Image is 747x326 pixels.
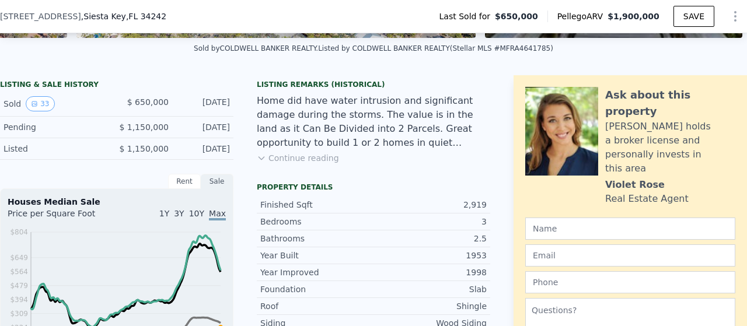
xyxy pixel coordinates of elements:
div: Property details [257,183,490,192]
div: Sold [4,96,107,111]
tspan: $309 [10,310,28,318]
div: Ask about this property [605,87,735,120]
div: Listed by COLDWELL BANKER REALTY (Stellar MLS #MFRA4641785) [318,44,553,52]
div: Home did have water intrusion and significant damage during the storms. The value is in the land ... [257,94,490,150]
span: $ 650,000 [127,97,169,107]
div: Shingle [373,300,487,312]
span: $ 1,150,000 [119,144,169,153]
div: Sold by COLDWELL BANKER REALTY . [194,44,318,52]
div: Rent [168,174,201,189]
tspan: $394 [10,296,28,304]
button: SAVE [673,6,714,27]
div: [DATE] [178,121,230,133]
div: Listed [4,143,107,155]
div: Foundation [260,283,373,295]
button: Continue reading [257,152,339,164]
div: Price per Square Foot [8,208,117,226]
span: 10Y [189,209,204,218]
div: [DATE] [178,96,230,111]
div: Bedrooms [260,216,373,227]
tspan: $479 [10,282,28,290]
span: 3Y [174,209,184,218]
div: Listing Remarks (Historical) [257,80,490,89]
div: 3 [373,216,487,227]
span: , Siesta Key [81,10,166,22]
div: 2.5 [373,233,487,244]
div: Year Improved [260,267,373,278]
div: Year Built [260,250,373,261]
div: Sale [201,174,233,189]
span: Pellego ARV [557,10,608,22]
div: Finished Sqft [260,199,373,211]
div: [PERSON_NAME] holds a broker license and personally invests in this area [605,120,735,176]
span: $ 1,150,000 [119,122,169,132]
button: View historical data [26,96,54,111]
div: Pending [4,121,107,133]
input: Phone [525,271,735,293]
div: 1953 [373,250,487,261]
tspan: $804 [10,228,28,236]
button: Show Options [724,5,747,28]
tspan: $564 [10,268,28,276]
div: 1998 [373,267,487,278]
div: Houses Median Sale [8,196,226,208]
span: Max [209,209,226,220]
span: $1,900,000 [608,12,659,21]
div: Bathrooms [260,233,373,244]
span: , FL 34242 [126,12,166,21]
div: Violet Rose [605,178,665,192]
tspan: $649 [10,254,28,262]
span: Last Sold for [439,10,495,22]
span: $650,000 [495,10,538,22]
input: Name [525,218,735,240]
div: [DATE] [178,143,230,155]
div: Slab [373,283,487,295]
div: Real Estate Agent [605,192,689,206]
span: 1Y [159,209,169,218]
input: Email [525,244,735,267]
div: Roof [260,300,373,312]
div: 2,919 [373,199,487,211]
